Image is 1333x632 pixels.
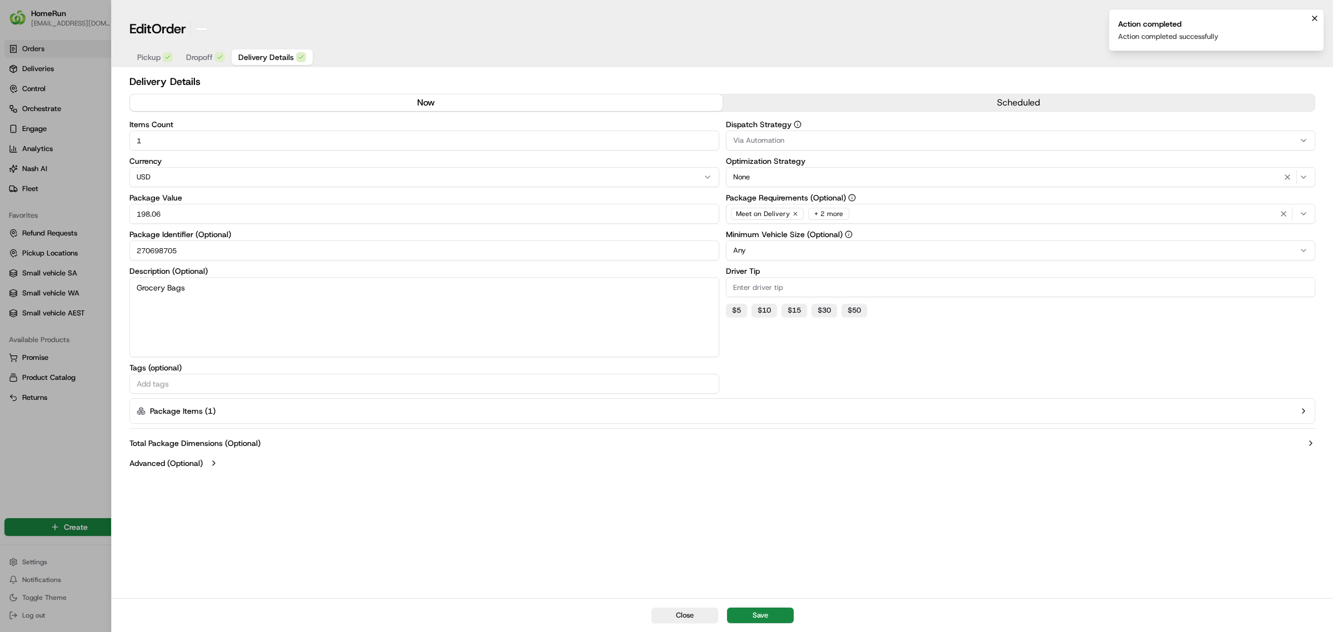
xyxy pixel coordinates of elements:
[1274,30,1311,40] p: Created At:
[1274,18,1303,28] p: Order ID:
[137,52,161,63] span: Pickup
[129,204,719,224] input: Enter package value
[726,230,1316,238] label: Minimum Vehicle Size (Optional)
[726,167,1316,187] button: None
[129,267,719,275] label: Description (Optional)
[726,204,1316,224] button: Meet on Delivery+ 2 more
[129,240,719,260] input: Enter package identifier
[129,458,203,469] label: Advanced (Optional)
[723,94,1315,111] button: scheduled
[129,438,1315,449] button: Total Package Dimensions (Optional)
[841,304,867,317] button: $50
[848,194,856,202] button: Package Requirements (Optional)
[733,172,750,182] span: None
[652,608,718,623] button: Close
[751,304,777,317] button: $10
[733,136,784,146] span: Via Automation
[736,209,790,218] span: Meet on Delivery
[726,267,1316,275] label: Driver Tip
[129,364,719,372] label: Tags (optional)
[794,121,801,128] button: Dispatch Strategy
[811,304,837,317] button: $30
[726,131,1316,151] button: Via Automation
[129,131,719,151] input: Enter items count
[726,157,1316,165] label: Optimization Strategy
[726,121,1316,128] label: Dispatch Strategy
[150,405,216,417] label: Package Items ( 1 )
[808,208,849,220] div: + 2 more
[129,157,719,165] label: Currency
[129,74,1315,89] h2: Delivery Details
[134,377,714,390] input: Add tags
[129,398,1315,424] button: Package Items (1)
[727,608,794,623] button: Save
[129,438,260,449] label: Total Package Dimensions (Optional)
[129,458,1315,469] button: Advanced (Optional)
[781,304,807,317] button: $15
[726,304,747,317] button: $5
[129,121,719,128] label: Items Count
[129,230,719,238] label: Package Identifier (Optional)
[726,194,1316,202] label: Package Requirements (Optional)
[186,52,213,63] span: Dropoff
[130,94,723,111] button: now
[129,194,719,202] label: Package Value
[152,20,186,38] span: Order
[238,52,294,63] span: Delivery Details
[845,230,853,238] button: Minimum Vehicle Size (Optional)
[726,277,1316,297] input: Enter driver tip
[129,20,186,38] h1: Edit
